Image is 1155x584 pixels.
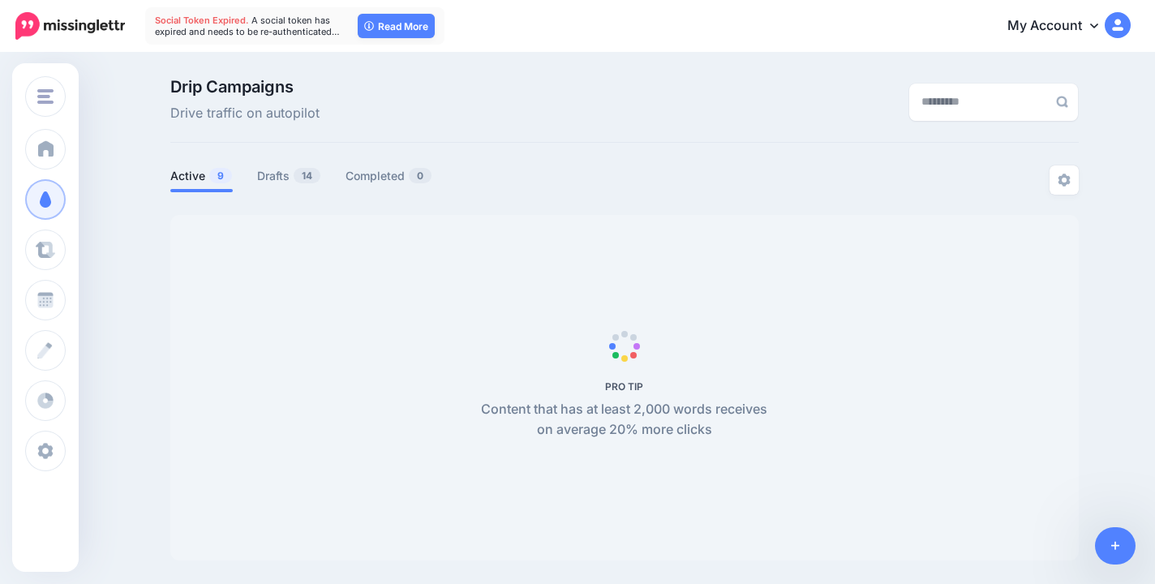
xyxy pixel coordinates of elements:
a: Active9 [170,166,233,186]
span: 14 [294,168,320,183]
a: Completed0 [346,166,432,186]
span: 9 [209,168,232,183]
span: 0 [409,168,432,183]
a: Read More [358,14,435,38]
img: search-grey-6.png [1056,96,1068,108]
img: Missinglettr [15,12,125,40]
span: Social Token Expired. [155,15,249,26]
span: Drip Campaigns [170,79,320,95]
h5: PRO TIP [472,380,776,393]
span: A social token has expired and needs to be re-authenticated… [155,15,340,37]
a: Drafts14 [257,166,321,186]
p: Content that has at least 2,000 words receives on average 20% more clicks [472,399,776,441]
a: My Account [991,6,1131,46]
span: Drive traffic on autopilot [170,103,320,124]
img: settings-grey.png [1058,174,1071,187]
img: menu.png [37,89,54,104]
